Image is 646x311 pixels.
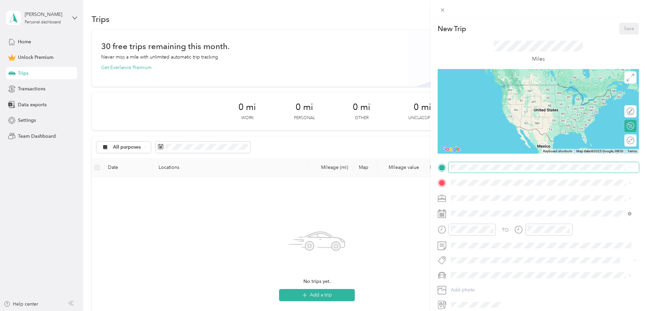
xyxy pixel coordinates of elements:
[439,145,462,154] a: Open this area in Google Maps (opens a new window)
[576,149,623,153] span: Map data ©2025 Google, INEGI
[532,55,545,63] p: Miles
[502,226,509,234] div: TO
[543,149,572,154] button: Keyboard shortcuts
[608,273,646,311] iframe: Everlance-gr Chat Button Frame
[439,145,462,154] img: Google
[448,285,639,295] button: Add photo
[438,24,466,34] p: New Trip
